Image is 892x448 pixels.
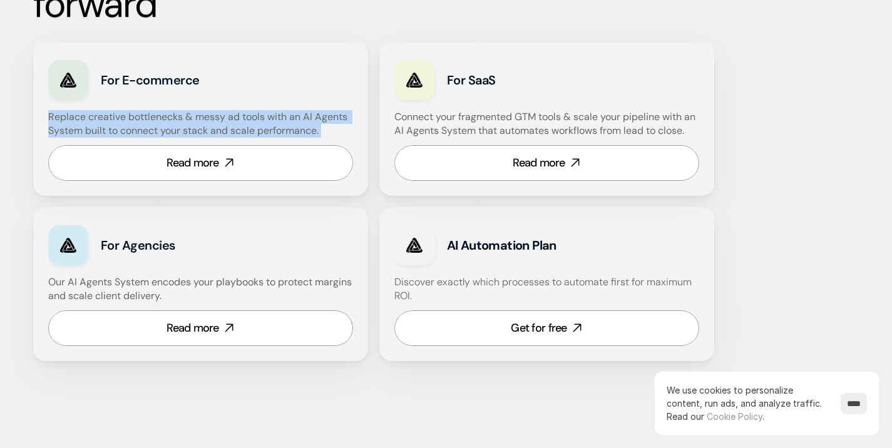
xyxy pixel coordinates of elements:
h3: For SaaS [447,71,618,89]
h4: Our AI Agents System encodes your playbooks to protect margins and scale client delivery. [48,275,353,303]
h4: Discover exactly which processes to automate first for maximum ROI. [394,275,699,303]
span: Read our . [667,411,764,422]
a: Get for free [394,310,699,346]
h3: For E-commerce [101,71,272,89]
a: Cookie Policy [707,411,762,422]
p: We use cookies to personalize content, run ads, and analyze traffic. [667,384,828,423]
div: Read more [167,320,219,336]
div: Read more [167,155,219,171]
div: Read more [513,155,565,171]
a: Read more [394,145,699,181]
a: Read more [48,145,353,181]
h4: Replace creative bottlenecks & messy ad tools with an AI Agents System built to connect your stac... [48,110,350,138]
h4: Connect your fragmented GTM tools & scale your pipeline with an AI Agents System that automates w... [394,110,705,138]
strong: AI Automation Plan [447,237,556,253]
h3: For Agencies [101,237,272,254]
a: Read more [48,310,353,346]
div: Get for free [511,320,566,336]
